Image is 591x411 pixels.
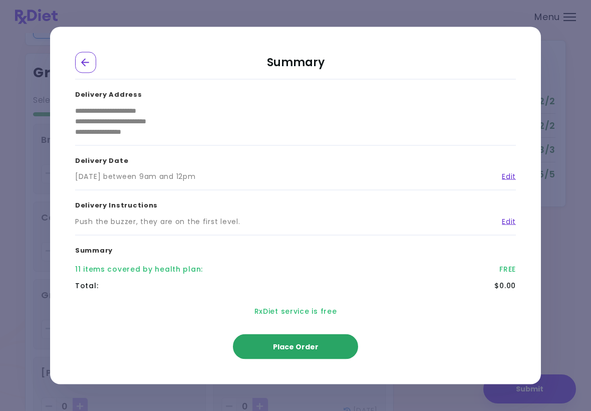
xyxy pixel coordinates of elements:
a: Edit [494,171,516,182]
div: RxDiet service is free [75,294,516,329]
div: 11 items covered by health plan : [75,264,203,275]
div: Go Back [75,52,96,73]
div: [DATE] between 9am and 12pm [75,171,195,182]
button: Place Order [233,334,358,359]
span: Place Order [273,342,319,352]
h3: Delivery Address [75,80,516,106]
div: $0.00 [494,281,516,291]
a: Edit [494,216,516,227]
div: Push the buzzer, they are on the first level. [75,216,240,227]
h3: Delivery Instructions [75,190,516,217]
div: Total : [75,281,98,291]
div: FREE [499,264,516,275]
h3: Summary [75,235,516,261]
h3: Delivery Date [75,145,516,171]
h2: Summary [75,52,516,80]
